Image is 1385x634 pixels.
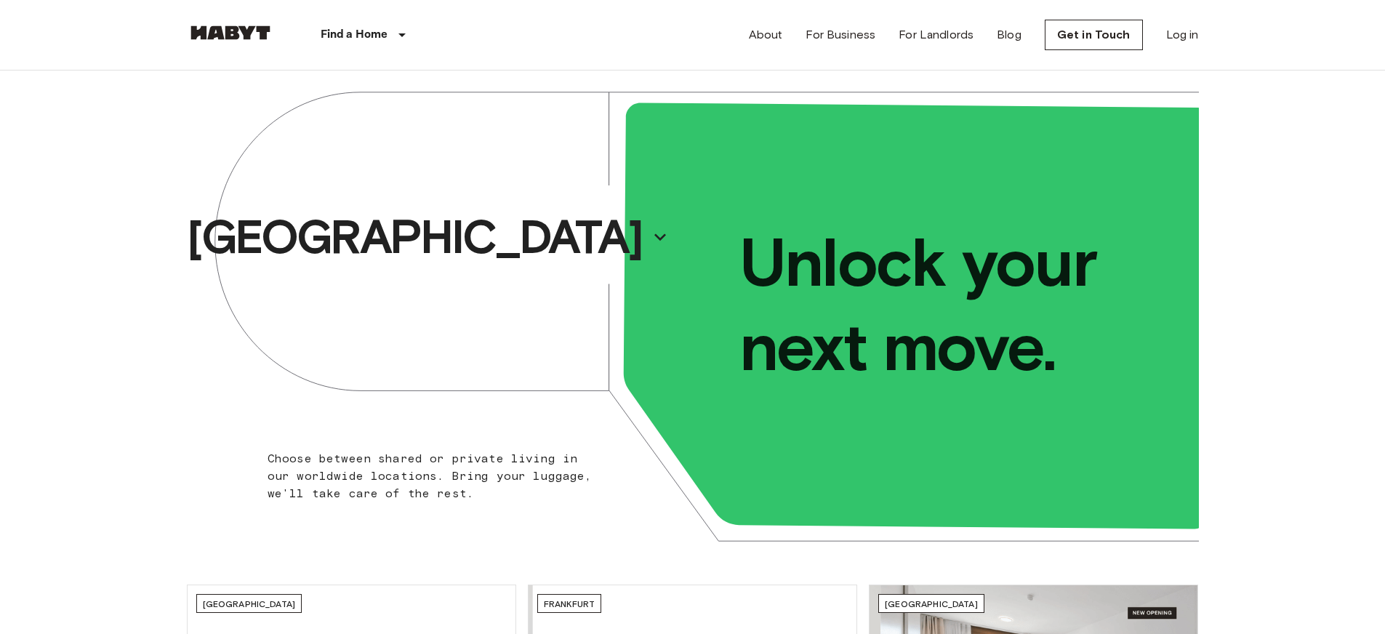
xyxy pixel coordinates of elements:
[268,450,601,502] p: Choose between shared or private living in our worldwide locations. Bring your luggage, we'll tak...
[739,220,1176,389] p: Unlock your next move.
[806,26,875,44] a: For Business
[1166,26,1199,44] a: Log in
[885,598,978,609] span: [GEOGRAPHIC_DATA]
[203,598,296,609] span: [GEOGRAPHIC_DATA]
[181,204,674,270] button: [GEOGRAPHIC_DATA]
[544,598,595,609] span: Frankfurt
[997,26,1021,44] a: Blog
[749,26,783,44] a: About
[187,25,274,40] img: Habyt
[899,26,973,44] a: For Landlords
[321,26,388,44] p: Find a Home
[187,208,642,266] p: [GEOGRAPHIC_DATA]
[1045,20,1143,50] a: Get in Touch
